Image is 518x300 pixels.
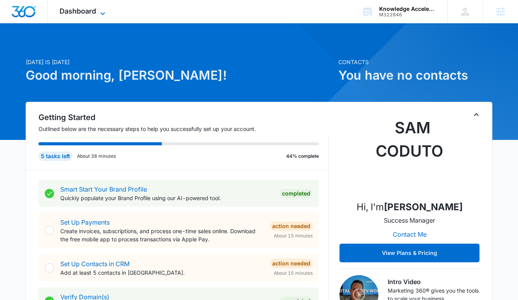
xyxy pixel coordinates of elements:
span: About 15 minutes [274,232,313,239]
p: Outlined below are the necessary steps to help you successfully set up your account. [38,125,329,133]
img: Sam Coduto [371,116,448,194]
p: About 38 minutes [77,153,116,160]
h1: Good morning, [PERSON_NAME]! [26,66,334,85]
p: Quickly populate your Brand Profile using our AI-powered tool. [60,194,273,202]
a: Set Up Contacts in CRM [60,260,129,268]
button: View Plans & Pricing [339,244,479,262]
h3: Intro Video [388,277,479,286]
p: 44% complete [286,153,319,160]
p: Create invoices, subscriptions, and process one-time sales online. Download the free mobile app t... [60,227,264,243]
span: About 15 minutes [274,270,313,277]
div: account id [379,12,436,17]
a: Set Up Payments [60,218,110,226]
div: account name [379,6,436,12]
h2: Getting Started [38,112,329,123]
button: Toggle Collapse [472,110,481,119]
div: Action Needed [270,222,313,231]
button: Contact Me [385,225,434,244]
div: Completed [280,189,313,198]
h1: You have no contacts [338,66,492,85]
p: Add at least 5 contacts in [GEOGRAPHIC_DATA]. [60,269,264,277]
p: Hi, I'm [357,200,463,214]
strong: [PERSON_NAME] [384,201,463,213]
p: Contacts [338,58,492,66]
a: Smart Start Your Brand Profile [60,185,147,193]
span: Dashboard [59,7,96,15]
p: Success Manager [384,216,435,225]
div: Action Needed [270,259,313,268]
p: [DATE] is [DATE] [26,58,334,66]
div: 5 tasks left [38,152,72,161]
